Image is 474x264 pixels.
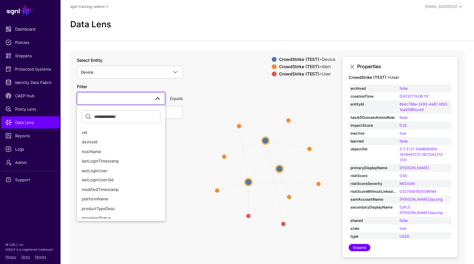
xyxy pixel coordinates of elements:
[5,255,16,259] a: Privacy
[77,147,165,156] button: hostName
[5,159,55,165] span: Admin
[4,4,57,17] a: SGNL
[82,216,111,221] span: provisionStatus
[349,75,390,80] strong: CrowdStrike (TEST) >
[77,214,165,223] button: provisionStatus
[400,226,406,231] a: true
[400,234,409,239] a: USER
[1,76,59,89] a: Identity Data Fabric
[5,247,55,252] p: SGNL® is a registered trademark
[351,123,396,128] strong: impactScore
[77,128,165,137] button: cId
[278,64,337,69] div: > Alert
[351,94,396,99] strong: creationTime
[400,86,408,91] a: false
[400,173,407,178] a: 0.63
[351,189,396,194] strong: riskScoreWithoutLinkedAccounts
[400,115,408,120] a: false
[349,244,370,251] a: Expand
[351,226,396,231] strong: stale
[77,166,165,175] button: lastLoginUser
[1,103,59,115] a: Policy Lens
[351,234,396,239] strong: type
[351,181,396,186] strong: riskScoreSeverity
[5,146,55,152] span: Logs
[82,130,87,135] span: cId
[351,165,396,171] strong: primaryDisplayName
[82,139,97,144] span: deviceId
[5,106,55,112] span: Policy Lens
[1,116,59,129] a: Data Lens
[1,50,59,62] a: Snippets
[5,119,55,125] span: Data Lens
[82,187,119,192] span: modifiedTimestamp
[5,242,55,247] p: © [URL], Inc
[82,168,108,173] span: lastLoginUser
[77,195,165,204] button: platformName
[349,75,452,80] h4: User
[1,156,59,169] a: Admin
[35,255,46,259] a: Patents
[1,130,59,142] a: Reports
[5,66,55,72] span: Protected Systems
[82,159,119,163] span: lastLoginTimestamp
[279,57,319,62] strong: CrowdStrike (TEST)
[5,79,55,85] span: Identity Data Fabric
[1,63,59,75] a: Protected Systems
[5,53,55,59] span: Snippets
[77,185,165,195] button: modifiedTimestamp
[279,64,319,69] strong: CrowdStrike (TEST)
[77,137,165,147] button: deviceId
[168,95,185,102] div: Equals
[5,133,55,139] span: Reports
[1,36,59,48] a: Policies
[400,102,449,112] a: 6b4c76ba-2493-4a87-bfb3-1ea91985cce5
[351,218,396,223] strong: shared
[400,147,444,162] a: S-1-5-21-3468690955-1439461270-1872542213-2101
[425,4,457,9] div: [EMAIL_ADDRESS]
[278,72,337,76] div: > User
[351,115,396,120] strong: hasADDomainAdminRole
[351,102,396,107] strong: entityId
[351,197,396,202] strong: samAccountName
[1,143,59,155] a: Logs
[400,205,443,215] a: [URL]\[PERSON_NAME].bacong
[351,173,396,179] strong: riskScore
[400,181,415,186] a: MEDIUM
[351,205,396,210] strong: secondaryDisplayName
[77,156,165,166] button: lastLoginTimestamp
[5,93,55,99] span: CAEP Hub
[351,139,396,144] strong: learned
[70,19,111,30] h2: Data Lens
[82,149,101,154] span: hostName
[77,175,165,185] button: lastLoginUserSid
[21,255,30,259] a: Terms
[77,57,102,63] label: Select Entity
[5,39,55,45] span: Policies
[82,206,115,211] span: productTypeDesc
[82,197,108,202] span: platformName
[5,26,55,32] span: Dashboard
[400,197,443,202] a: [PERSON_NAME].bacong
[5,177,55,183] span: Support
[400,94,429,99] a: [DATE]T15:08:11Z
[400,189,436,194] a: 0.6275641924396184
[77,204,165,214] button: productTypeDesc
[400,131,406,135] a: true
[400,165,429,170] a: [PERSON_NAME]
[351,146,396,152] strong: objectSid
[400,123,407,128] a: 0.25
[400,218,408,223] a: false
[357,64,452,69] h3: Properties
[400,139,408,143] a: false
[1,23,59,35] a: Dashboard
[278,57,337,62] div: > Device
[82,178,114,182] span: lastLoginUserSid
[70,4,108,9] a: sgnl-training-admin-1
[279,71,319,76] strong: CrowdStrike (TEST)
[81,70,94,75] span: Device
[77,83,87,90] label: Filter
[351,86,396,91] strong: archived
[351,131,396,136] strong: inactive
[1,90,59,102] a: CAEP Hub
